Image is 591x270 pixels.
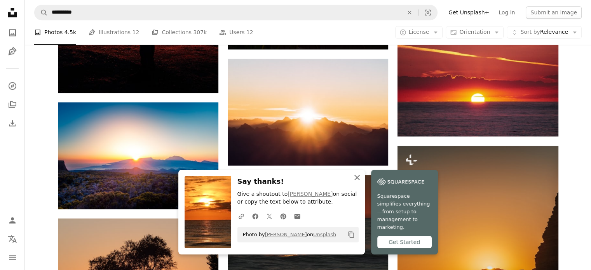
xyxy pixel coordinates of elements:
[446,26,504,39] button: Orientation
[409,29,429,35] span: License
[5,78,20,94] a: Explore
[313,232,336,237] a: Unsplash
[459,29,490,35] span: Orientation
[377,192,432,231] span: Squarespace simplifies everything—from setup to management to marketing.
[401,5,418,20] button: Clear
[377,176,424,188] img: file-1747939142011-51e5cc87e3c9
[58,152,218,159] a: sunset over the mountain
[397,30,558,136] img: body of water during sunset
[5,97,20,112] a: Collections
[35,5,48,20] button: Search Unsplash
[265,232,307,237] a: [PERSON_NAME]
[5,25,20,40] a: Photos
[237,176,359,187] h3: Say thanks!
[377,236,432,248] div: Get Started
[34,5,438,20] form: Find visuals sitewide
[444,6,494,19] a: Get Unsplash+
[239,228,336,241] span: Photo by on
[371,170,438,254] a: Squarespace simplifies everything—from setup to management to marketing.Get Started
[228,108,388,115] a: sun setting over the mountains
[5,44,20,59] a: Illustrations
[262,208,276,224] a: Share on Twitter
[58,102,218,209] img: sunset over the mountain
[520,29,568,37] span: Relevance
[345,228,358,241] button: Copy to clipboard
[219,20,253,45] a: Users 12
[290,208,304,224] a: Share over email
[152,20,207,45] a: Collections 307k
[288,191,333,197] a: [PERSON_NAME]
[193,28,207,37] span: 307k
[418,5,437,20] button: Visual search
[228,59,388,165] img: sun setting over the mountains
[237,190,359,206] p: Give a shoutout to on social or copy the text below to attribute.
[5,213,20,228] a: Log in / Sign up
[5,115,20,131] a: Download History
[507,26,582,39] button: Sort byRelevance
[89,20,139,45] a: Illustrations 12
[5,5,20,22] a: Home — Unsplash
[397,79,558,86] a: body of water during sunset
[132,28,139,37] span: 12
[248,208,262,224] a: Share on Facebook
[5,231,20,247] button: Language
[246,28,253,37] span: 12
[520,29,540,35] span: Sort by
[397,262,558,269] a: the sun is setting over a desert landscape
[494,6,520,19] a: Log in
[276,208,290,224] a: Share on Pinterest
[5,250,20,265] button: Menu
[395,26,443,39] button: License
[526,6,582,19] button: Submit an image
